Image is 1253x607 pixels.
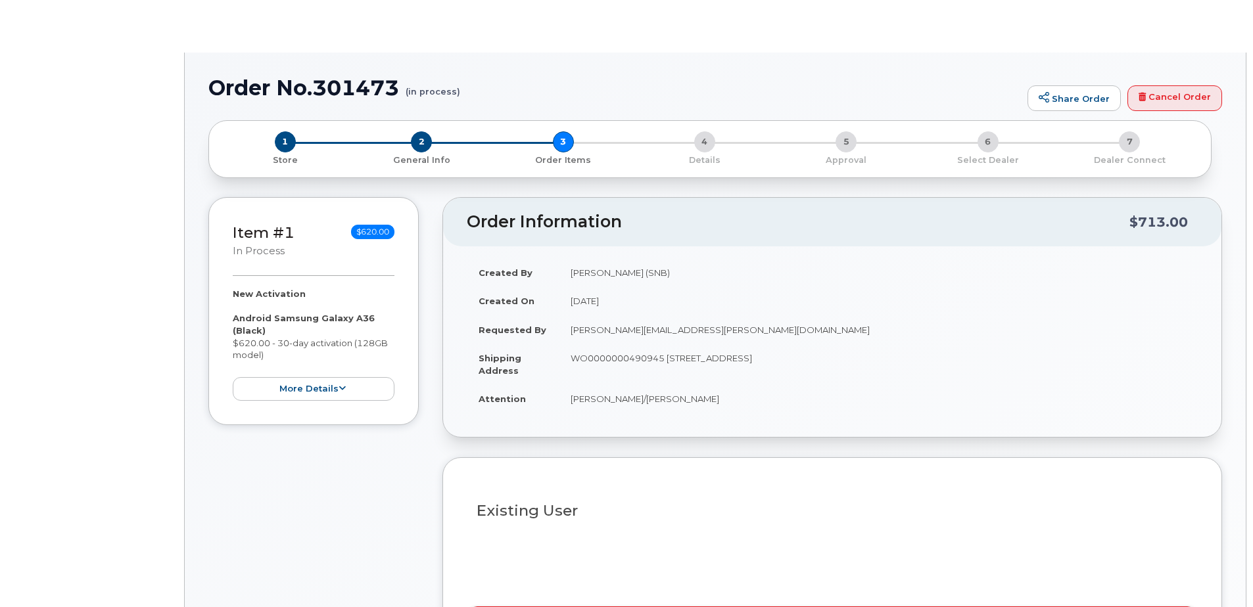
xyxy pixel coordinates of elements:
small: (in process) [406,76,460,97]
h2: Order Information [467,213,1129,231]
td: WO0000000490945 [STREET_ADDRESS] [559,344,1198,384]
strong: Created On [479,296,534,306]
strong: New Activation [233,288,306,299]
span: $620.00 [351,225,394,239]
p: Store [225,154,345,166]
div: $620.00 - 30-day activation (128GB model) [233,288,394,401]
td: [PERSON_NAME][EMAIL_ADDRESS][PERSON_NAME][DOMAIN_NAME] [559,315,1198,344]
p: General Info [356,154,486,166]
strong: Attention [479,393,526,404]
h1: Order No.301473 [208,76,1021,99]
td: [PERSON_NAME] (SNB) [559,258,1198,287]
a: Item #1 [233,223,295,242]
small: in process [233,245,285,257]
a: Cancel Order [1127,85,1222,112]
td: [DATE] [559,286,1198,315]
strong: Created By [479,267,532,278]
strong: Shipping Address [479,353,521,376]
span: 1 [275,131,296,152]
span: 2 [411,131,432,152]
a: Share Order [1028,85,1121,112]
a: 1 Store [220,152,350,166]
td: [PERSON_NAME]/[PERSON_NAME] [559,384,1198,413]
a: 2 General Info [350,152,492,166]
button: more details [233,377,394,401]
strong: Requested By [479,325,546,335]
strong: Android Samsung Galaxy A36 (Black) [233,313,375,336]
h3: Existing User [477,503,1188,519]
div: $713.00 [1129,210,1188,235]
